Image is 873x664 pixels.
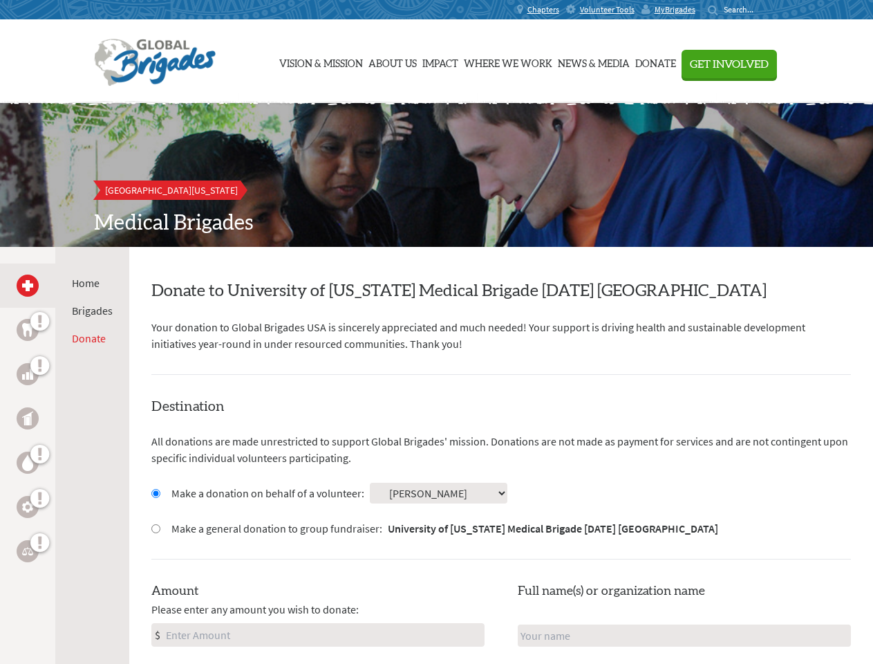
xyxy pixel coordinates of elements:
[94,181,249,200] a: [GEOGRAPHIC_DATA][US_STATE]
[388,522,718,535] strong: University of [US_STATE] Medical Brigade [DATE] [GEOGRAPHIC_DATA]
[22,412,33,425] img: Public Health
[17,363,39,385] a: Business
[163,624,484,646] input: Enter Amount
[17,496,39,518] a: Engineering
[22,280,33,291] img: Medical
[22,369,33,380] img: Business
[151,280,851,302] h2: Donate to University of [US_STATE] Medical Brigade [DATE] [GEOGRAPHIC_DATA]
[17,540,39,562] a: Legal Empowerment
[17,319,39,341] a: Dental
[22,323,33,336] img: Dental
[22,501,33,513] img: Engineering
[94,39,216,87] img: Global Brigades Logo
[72,275,113,291] li: Home
[464,27,552,96] a: Where We Work
[151,433,851,466] p: All donations are made unrestricted to support Global Brigades' mission. Donations are not made a...
[690,59,769,70] span: Get Involved
[72,304,113,317] a: Brigades
[105,184,238,196] span: [GEOGRAPHIC_DATA][US_STATE]
[151,397,851,416] h4: Destination
[151,319,851,352] p: Your donation to Global Brigades USA is sincerely appreciated and much needed! Your support is dr...
[151,601,359,618] span: Please enter any amount you wish to donate:
[152,624,163,646] div: $
[724,4,763,15] input: Search...
[171,520,718,537] label: Make a general donation to group fundraiser:
[72,302,113,319] li: Brigades
[422,27,458,96] a: Impact
[527,4,559,15] span: Chapters
[279,27,363,96] a: Vision & Mission
[17,407,39,430] a: Public Health
[72,330,113,347] li: Donate
[655,4,695,15] span: MyBrigades
[580,4,635,15] span: Volunteer Tools
[17,452,39,474] a: Water
[17,275,39,297] a: Medical
[518,625,851,647] input: Your name
[558,27,630,96] a: News & Media
[682,50,777,78] button: Get Involved
[22,454,33,470] img: Water
[94,211,780,236] h2: Medical Brigades
[635,27,676,96] a: Donate
[171,485,364,501] label: Make a donation on behalf of a volunteer:
[22,547,33,555] img: Legal Empowerment
[368,27,417,96] a: About Us
[518,582,705,601] label: Full name(s) or organization name
[72,276,100,290] a: Home
[72,331,106,345] a: Donate
[151,582,199,601] label: Amount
